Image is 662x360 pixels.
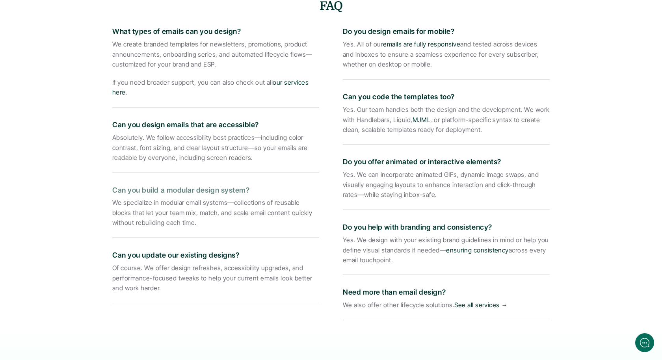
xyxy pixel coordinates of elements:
p: We also offer other lifecycle solutions. [343,300,550,310]
p: Do you design emails for mobile? [343,26,550,37]
p: Absolutely. We follow accessibility best practices—including color contrast, font sizing, and cle... [112,133,319,163]
a: our services here [112,78,311,96]
a: MJML [413,115,431,123]
p: Can you design emails that are accessible? [112,119,319,131]
p: If you need broader support, you can also check out all . [112,78,319,98]
p: Can you code the templates too? [343,91,550,103]
p: Yes. We can incorporate animated GIFs, dynamic image swaps, and visually engaging layouts to enha... [343,170,550,200]
p: Can you build a modular design system? [112,185,319,196]
p: Yes. We design with your existing brand guidelines in mind or help you define visual standards if... [343,235,550,265]
p: Of course. We offer design refreshes, accessibility upgrades, and performance-focused tweaks to h... [112,263,319,293]
p: What types of emails can you design? [112,26,319,37]
p: We specialize in modular email systems—collections of reusable blocks that let your team mix, mat... [112,198,319,228]
a: emails are fully responsive [383,40,460,48]
iframe: gist-messenger-bubble-iframe [635,333,654,352]
button: New conversation [12,104,145,120]
span: New conversation [51,109,95,115]
p: Yes. Our team handles both the design and the development. We work with Handlebars, Liquid, , or ... [343,105,550,135]
p: Do you help with branding and consistency? [343,222,550,233]
a: See all services → [454,301,508,309]
p: Can you update our existing designs? [112,250,319,261]
h1: Hi! Welcome to [GEOGRAPHIC_DATA]. [12,38,146,51]
a: ensuring consistency [446,246,509,254]
p: Yes. All of our and tested across devices and inboxes to ensure a seamless experience for every s... [343,39,550,70]
p: Do you offer animated or interactive elements? [343,156,550,168]
p: Need more than email design? [343,287,550,298]
span: We run on Gist [66,275,100,280]
p: We create branded templates for newsletters, promotions, product announcements, onboarding series... [112,39,319,70]
h2: Let us know if we can help with lifecycle marketing. [12,52,146,90]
